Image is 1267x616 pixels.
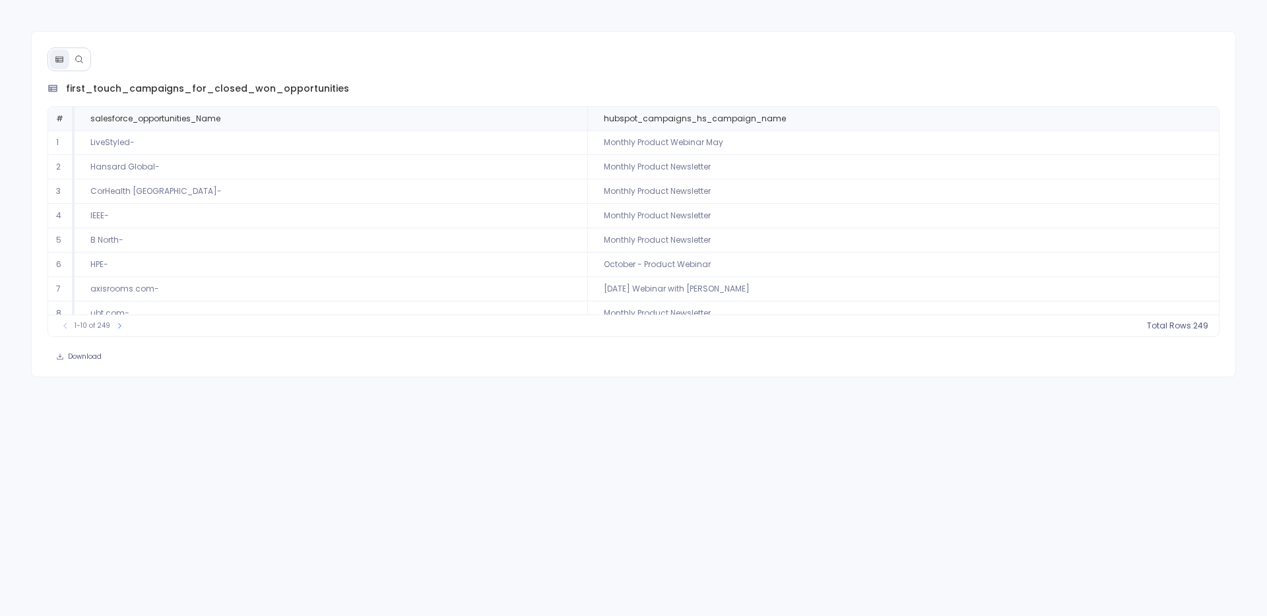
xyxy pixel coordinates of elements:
[587,277,1219,301] td: [DATE] Webinar with [PERSON_NAME]
[604,113,786,124] span: hubspot_campaigns_hs_campaign_name
[1193,321,1208,331] span: 249
[587,301,1219,326] td: Monthly Product Newsletter
[56,113,63,124] span: #
[587,155,1219,179] td: Monthly Product Newsletter
[75,253,587,277] td: HPE-
[48,204,75,228] td: 4
[75,131,587,155] td: LiveStyled-
[48,253,75,277] td: 6
[90,113,220,124] span: salesforce_opportunities_Name
[587,204,1219,228] td: Monthly Product Newsletter
[75,277,587,301] td: axisrooms.com-
[48,228,75,253] td: 5
[75,204,587,228] td: IEEE-
[75,228,587,253] td: B North-
[48,348,110,366] button: Download
[587,179,1219,204] td: Monthly Product Newsletter
[48,131,75,155] td: 1
[587,131,1219,155] td: Monthly Product Webinar May
[48,301,75,326] td: 8
[48,179,75,204] td: 3
[75,301,587,326] td: ubt.com-
[68,352,102,361] span: Download
[48,277,75,301] td: 7
[66,82,349,96] span: first_touch_campaigns_for_closed_won_opportunities
[75,155,587,179] td: Hansard Global-
[75,321,110,331] span: 1-10 of 249
[75,179,587,204] td: CorHealth [GEOGRAPHIC_DATA]-
[48,155,75,179] td: 2
[587,253,1219,277] td: October - Product Webinar
[1147,321,1193,331] span: Total Rows:
[587,228,1219,253] td: Monthly Product Newsletter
